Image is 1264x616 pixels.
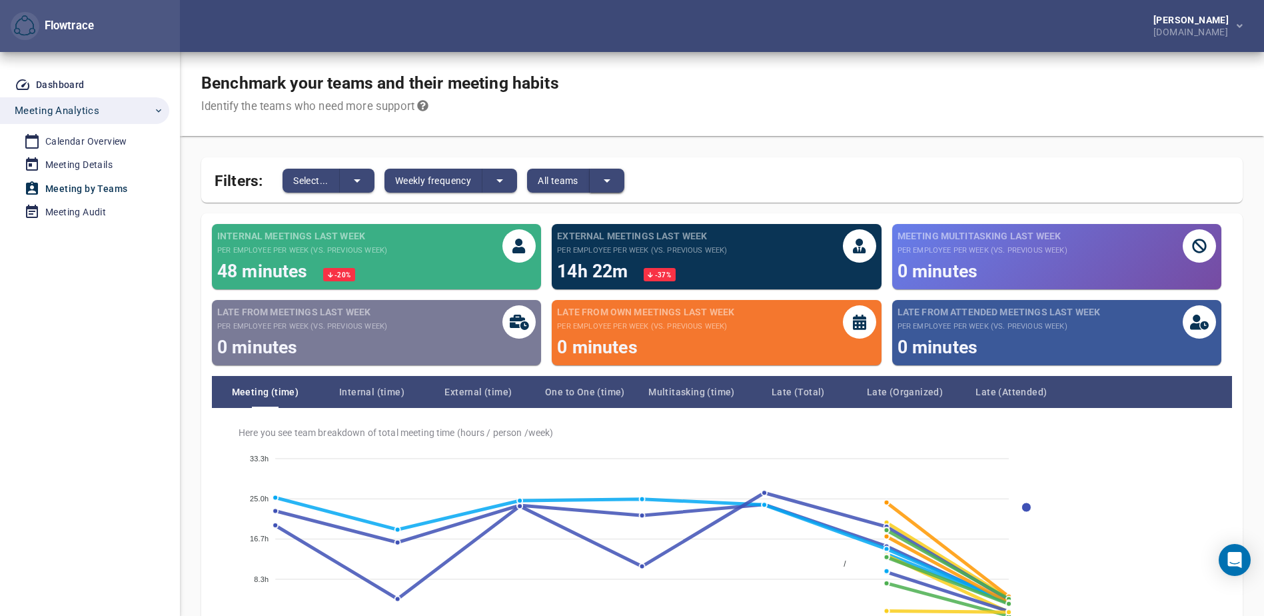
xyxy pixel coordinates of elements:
[217,305,387,319] span: Late from meetings last week
[898,321,1101,332] small: per employee per week (vs. previous week)
[201,99,559,115] div: Identify the teams who need more support
[532,384,638,400] span: One to One (time)
[1132,11,1253,41] button: [PERSON_NAME][DOMAIN_NAME]
[15,102,99,119] span: Meeting Analytics
[45,157,113,173] div: Meeting Details
[215,164,263,193] span: Filters:
[898,245,1067,256] small: per employee per week (vs. previous week)
[557,245,727,256] small: per employee per week (vs. previous week)
[250,455,269,463] tspan: 33.3h
[212,384,318,400] span: Meeting (time)
[557,305,734,319] span: Late from own meetings last week
[318,384,425,400] span: Internal (time)
[293,173,328,189] span: Select...
[638,384,745,400] span: Multitasking (time)
[45,181,127,197] div: Meeting by Teams
[14,15,35,37] img: Flowtrace
[557,261,632,281] span: 14h 22m
[212,376,1232,408] div: Team breakdown
[852,384,958,400] span: Late (Organized)
[395,173,471,189] span: Weekly frequency
[239,427,1216,439] span: Here you see team breakdown of total meeting time (hours / person / week )
[384,169,517,193] div: split button
[217,229,387,243] span: Internal meetings last week
[250,535,269,543] tspan: 16.7h
[45,204,106,221] div: Meeting Audit
[283,169,374,193] div: split button
[333,271,350,279] span: -20 %
[538,173,578,189] span: All teams
[557,337,637,357] span: 0 minutes
[425,384,532,400] span: External (time)
[254,575,269,583] tspan: 8.3h
[1219,544,1251,576] div: Open Intercom Messenger
[36,77,85,93] div: Dashboard
[45,133,127,150] div: Calendar Overview
[217,245,387,256] small: per employee per week (vs. previous week)
[1153,25,1234,37] div: [DOMAIN_NAME]
[217,321,387,332] small: per employee per week (vs. previous week)
[834,559,846,569] span: /
[898,229,1067,243] span: Meeting Multitasking last week
[527,169,590,193] button: All teams
[250,495,269,503] tspan: 25.0h
[654,271,671,279] span: -37 %
[11,12,94,41] div: Flowtrace
[11,12,39,41] button: Flowtrace
[39,18,94,34] div: Flowtrace
[557,229,727,243] span: External meetings last week
[745,384,852,400] span: Late (Total)
[898,337,977,357] span: 0 minutes
[283,169,340,193] button: Select...
[898,261,977,281] span: 0 minutes
[201,73,559,93] h1: Benchmark your teams and their meeting habits
[217,261,313,281] span: 48 minutes
[384,169,482,193] button: Weekly frequency
[958,384,1065,400] span: Late (Attended)
[217,337,297,357] span: 0 minutes
[1153,15,1234,25] div: [PERSON_NAME]
[898,305,1101,319] span: Late from attended meetings last week
[527,169,624,193] div: split button
[557,321,734,332] small: per employee per week (vs. previous week)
